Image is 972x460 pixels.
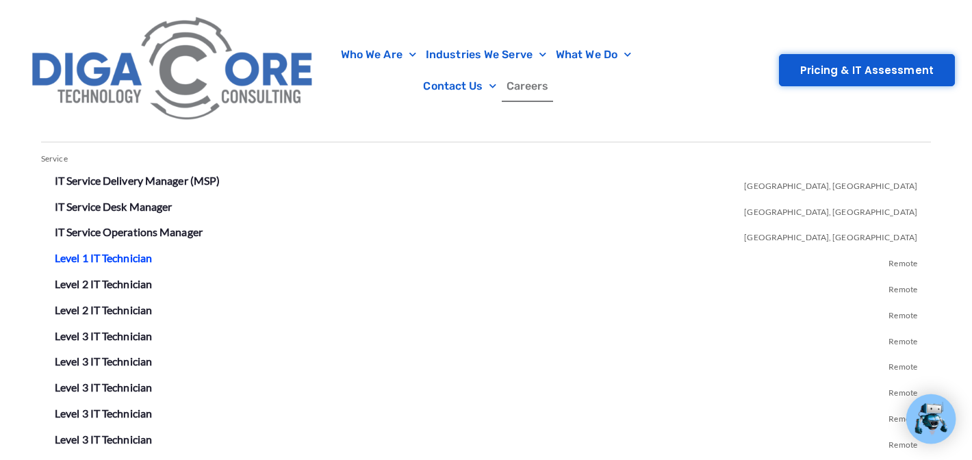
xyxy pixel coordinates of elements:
a: Level 2 IT Technician [55,303,152,316]
a: Level 1 IT Technician [55,251,152,264]
a: Who We Are [336,39,421,71]
span: [GEOGRAPHIC_DATA], [GEOGRAPHIC_DATA] [744,196,917,222]
img: Digacore Logo [24,7,323,133]
a: Level 3 IT Technician [55,407,152,420]
span: [GEOGRAPHIC_DATA], [GEOGRAPHIC_DATA] [744,170,917,196]
a: Level 3 IT Technician [55,433,152,446]
span: Remote [888,326,917,352]
a: Level 3 IT Technician [55,329,152,342]
span: Remote [888,248,917,274]
span: Remote [888,377,917,403]
span: Remote [888,300,917,326]
a: Industries We Serve [421,39,551,71]
a: Level 3 IT Technician [55,355,152,368]
a: Level 2 IT Technician [55,277,152,290]
span: Remote [888,403,917,429]
span: Remote [888,351,917,377]
span: Pricing & IT Assessment [800,65,934,75]
a: IT Service Operations Manager [55,225,203,238]
a: Careers [502,71,554,102]
a: Contact Us [418,71,501,102]
a: IT Service Desk Manager [55,200,172,213]
a: Pricing & IT Assessment [779,54,955,86]
span: Remote [888,429,917,455]
a: IT Service Delivery Manager (MSP) [55,174,220,187]
a: What We Do [551,39,636,71]
span: Remote [888,274,917,300]
div: Service [41,149,931,169]
a: Level 3 IT Technician [55,381,152,394]
span: [GEOGRAPHIC_DATA], [GEOGRAPHIC_DATA] [744,222,917,248]
nav: Menu [330,39,643,102]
